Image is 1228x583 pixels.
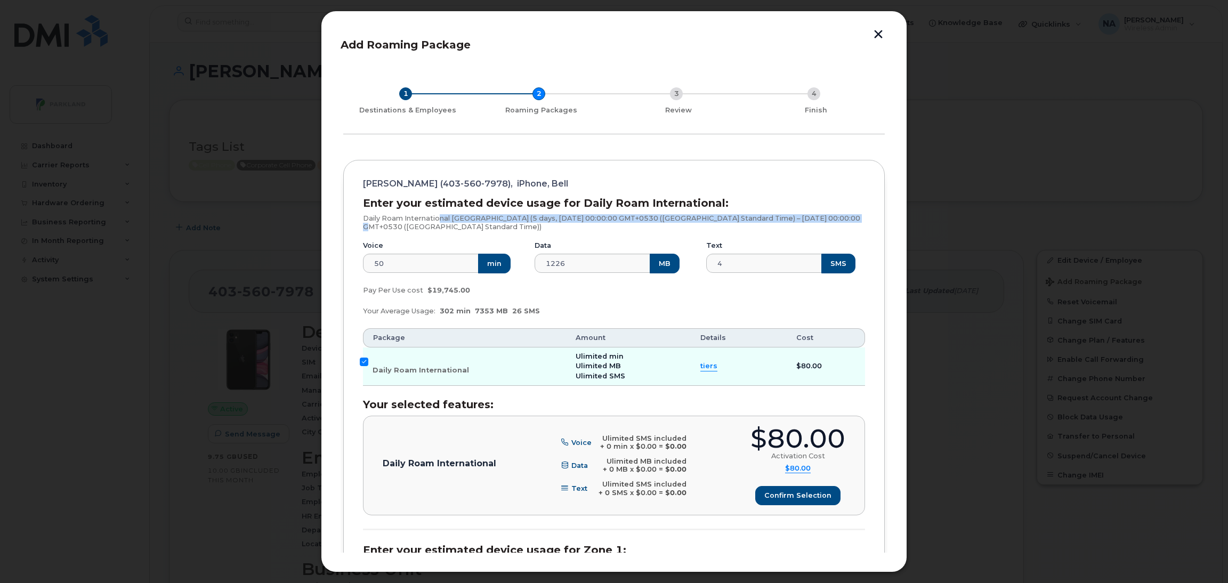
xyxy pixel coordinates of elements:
[571,439,592,447] span: Voice
[363,214,865,231] p: Daily Roam International [GEOGRAPHIC_DATA] (5 days, [DATE] 00:00:00 GMT+0530 ([GEOGRAPHIC_DATA] S...
[599,480,686,489] div: Ulimited SMS included
[363,544,865,556] h3: Enter your estimated device usage for Zone 1:
[571,484,587,492] span: Text
[535,241,551,250] label: Data
[363,307,435,315] span: Your Average Usage:
[665,465,686,473] b: $0.00
[383,459,496,468] p: Daily Roam International
[576,352,624,360] span: Ulimited min
[512,307,540,315] span: 26 SMS
[363,286,423,294] span: Pay Per Use cost
[348,106,468,115] div: Destinations & Employees
[363,180,513,188] span: [PERSON_NAME] (403-560-7978),
[566,328,691,347] th: Amount
[373,366,469,374] span: Daily Roam International
[478,254,511,273] button: min
[787,347,865,386] td: $80.00
[700,361,717,371] summary: tiers
[341,38,471,51] span: Add Roaming Package
[755,486,841,505] button: Confirm selection
[599,489,634,497] span: + 0 SMS x
[787,328,865,347] th: Cost
[706,241,722,250] label: Text
[636,465,663,473] span: $0.00 =
[571,461,588,469] span: Data
[665,489,686,497] b: $0.00
[750,426,845,452] div: $80.00
[363,399,865,410] h3: Your selected features:
[427,286,470,294] span: $19,745.00
[807,87,820,100] div: 4
[360,358,368,366] input: Daily Roam International
[363,328,566,347] th: Package
[603,457,686,466] div: Ulimited MB included
[785,464,811,473] summary: $80.00
[764,490,831,500] span: Confirm selection
[603,465,634,473] span: + 0 MB x
[363,197,865,209] h3: Enter your estimated device usage for Daily Roam International:
[363,241,383,250] label: Voice
[600,434,686,443] div: Ulimited SMS included
[576,372,625,380] span: Ulimited SMS
[771,452,825,460] div: Activation Cost
[636,489,663,497] span: $0.00 =
[600,442,634,450] span: + 0 min x
[440,307,471,315] span: 302 min
[636,442,663,450] span: $0.00 =
[399,87,412,100] div: 1
[650,254,680,273] button: MB
[614,106,743,115] div: Review
[576,362,621,370] span: Ulimited MB
[670,87,683,100] div: 3
[691,328,787,347] th: Details
[665,442,686,450] b: $0.00
[475,307,508,315] span: 7353 MB
[821,254,855,273] button: SMS
[752,106,880,115] div: Finish
[517,180,568,188] span: iPhone, Bell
